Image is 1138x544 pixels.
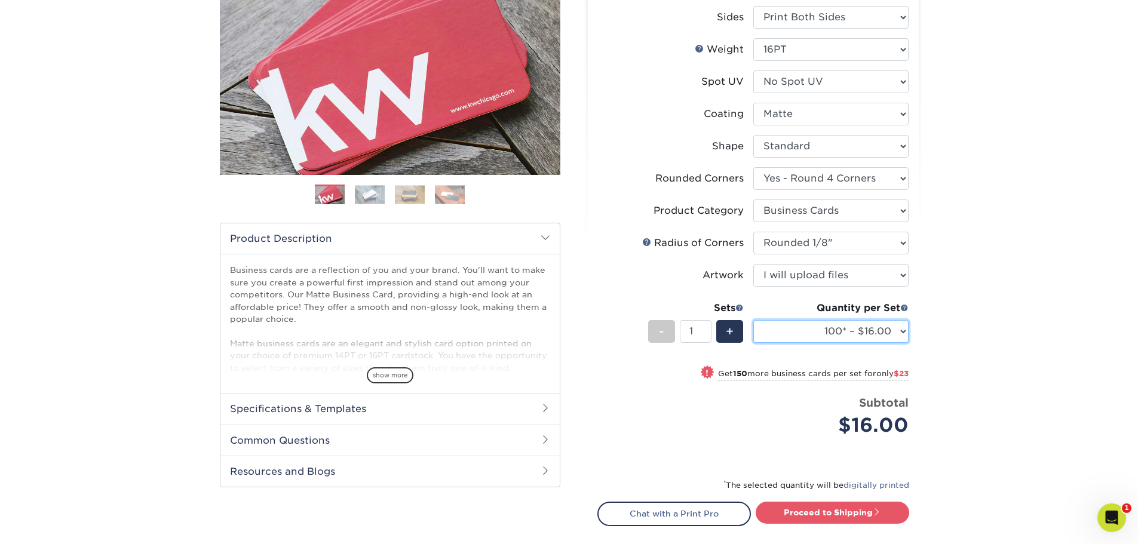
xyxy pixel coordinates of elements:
div: Coating [704,107,744,121]
h2: Product Description [220,223,560,254]
span: - [659,322,664,340]
span: only [876,369,909,378]
span: + [726,322,734,340]
a: digitally printed [843,481,909,490]
span: $23 [894,369,909,378]
a: Proceed to Shipping [756,502,909,523]
iframe: Intercom live chat [1097,503,1126,532]
small: Get more business cards per set for [718,369,909,381]
div: Sides [717,10,744,24]
span: 1 [1122,503,1131,513]
div: Artwork [703,268,744,282]
div: $16.00 [762,411,909,439]
div: Shape [712,139,744,153]
span: ! [706,367,708,379]
div: Weight [695,42,744,57]
p: Business cards are a reflection of you and your brand. You'll want to make sure you create a powe... [230,264,550,434]
small: The selected quantity will be [723,481,909,490]
strong: Subtotal [859,396,909,409]
div: Product Category [654,204,744,218]
h2: Specifications & Templates [220,393,560,424]
div: Quantity per Set [753,301,909,315]
div: Spot UV [701,75,744,89]
div: Rounded Corners [655,171,744,186]
img: Business Cards 01 [315,180,345,210]
div: Radius of Corners [642,236,744,250]
span: show more [367,367,413,383]
h2: Resources and Blogs [220,456,560,487]
img: Business Cards 03 [395,185,425,204]
h2: Common Questions [220,425,560,456]
div: Sets [648,301,744,315]
a: Chat with a Print Pro [597,502,751,525]
img: Business Cards 04 [435,185,465,204]
strong: 150 [733,369,747,378]
img: Business Cards 02 [355,185,385,204]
